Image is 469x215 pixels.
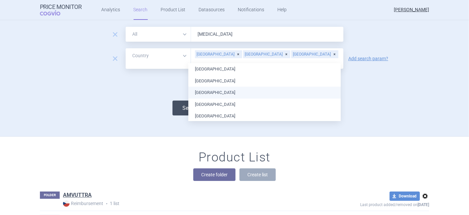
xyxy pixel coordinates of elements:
[188,87,341,99] li: [GEOGRAPHIC_DATA]
[40,4,82,10] strong: Price Monitor
[390,192,420,201] button: Download
[172,101,208,115] button: Search
[103,200,110,207] i: •
[188,63,341,75] li: [GEOGRAPHIC_DATA]
[239,168,276,181] button: Create list
[243,50,290,58] div: [GEOGRAPHIC_DATA]
[188,75,341,87] li: [GEOGRAPHIC_DATA]
[188,99,341,110] li: [GEOGRAPHIC_DATA]
[291,50,338,58] div: [GEOGRAPHIC_DATA]
[63,200,103,207] strong: Reimbursement
[63,200,312,207] p: 1 list
[63,192,92,200] h1: AMVUTTRA
[312,201,429,207] p: Last product added/removed on
[348,56,388,61] a: Add search param?
[63,192,92,199] a: AMVUTTRA
[199,150,270,165] h1: Product List
[40,10,70,16] span: COGVIO
[195,50,242,58] div: [GEOGRAPHIC_DATA]
[63,200,70,207] img: CZ
[40,4,82,16] a: Price MonitorCOGVIO
[418,202,429,207] strong: [DATE]
[193,168,235,181] button: Create folder
[40,192,60,199] p: FOLDER
[188,110,341,122] li: [GEOGRAPHIC_DATA]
